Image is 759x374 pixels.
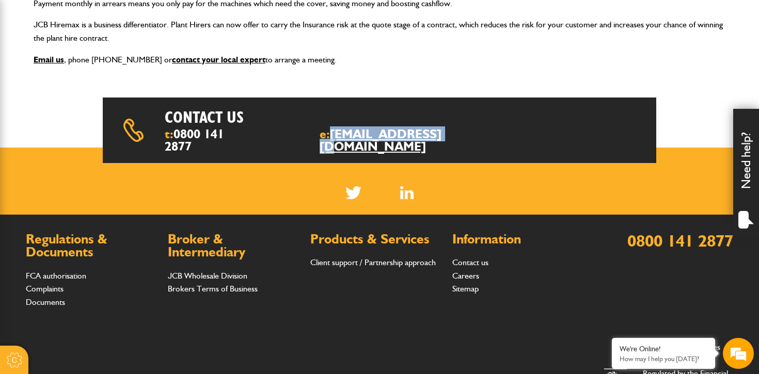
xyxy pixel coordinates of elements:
h2: Products & Services [310,233,442,246]
h2: Information [452,233,584,246]
a: FCA authorisation [26,271,86,281]
a: Sitemap [452,284,479,294]
a: Complaints [26,284,64,294]
input: Enter your last name [13,95,188,118]
p: How may I help you today? [620,355,707,363]
a: Documents [26,297,65,307]
img: Twitter [345,186,361,199]
textarea: Type your message and hit 'Enter' [13,187,188,285]
h2: Contact us [165,108,407,127]
h2: Broker & Intermediary [168,233,299,259]
span: e: [320,128,493,153]
a: JCB Wholesale Division [168,271,247,281]
div: Minimize live chat window [169,5,194,30]
div: Chat with us now [54,58,173,71]
a: Brokers Terms of Business [168,284,258,294]
div: Need help? [733,109,759,238]
p: , phone [PHONE_NUMBER] or to arrange a meeting. [34,53,725,67]
div: We're Online! [620,345,707,353]
input: Enter your email address [13,126,188,149]
a: [EMAIL_ADDRESS][DOMAIN_NAME] [320,126,441,154]
input: Enter your phone number [13,156,188,179]
a: contact your local expert [172,55,265,64]
a: Contact us [452,257,488,267]
a: 0800 141 2877 [165,126,224,154]
img: d_20077148190_company_1631870298795_20077148190 [18,57,43,72]
p: JCB Hiremax is a business differentiator. Plant Hirers can now offer to carry the Insurance risk ... [34,18,725,44]
em: Start Chat [140,294,187,307]
h2: Regulations & Documents [26,233,157,259]
img: Linked In [400,186,414,199]
a: 0800 141 2877 [627,231,733,251]
a: Client support / Partnership approach [310,257,436,267]
a: Careers [452,271,479,281]
a: Email us [34,55,64,64]
span: t: [165,128,233,153]
a: LinkedIn [400,186,414,199]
